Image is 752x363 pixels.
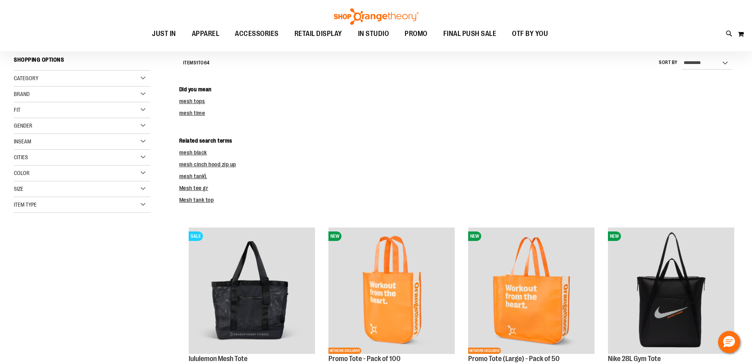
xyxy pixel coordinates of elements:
[468,348,501,354] span: NETWORK EXCLUSIVE
[196,60,198,66] span: 1
[144,25,184,43] a: JUST IN
[14,170,30,176] span: Color
[189,231,203,241] span: SALE
[350,25,397,43] a: IN STUDIO
[333,8,420,25] img: Shop Orangetheory
[189,228,315,354] img: Product image for lululemon Mesh Tote
[328,228,455,354] img: Promo Tote - Pack of 100
[328,355,401,363] a: Promo Tote - Pack of 100
[179,185,208,191] a: Mesh tee gr
[204,60,210,66] span: 64
[294,25,342,43] span: RETAIL DISPLAY
[435,25,504,43] a: FINAL PUSH SALE
[328,228,455,355] a: Promo Tote - Pack of 100NEWNETWORK EXCLUSIVE
[608,355,661,363] a: Nike 28L Gym Tote
[14,201,37,208] span: Item Type
[405,25,428,43] span: PROMO
[179,149,207,156] a: mesh black
[14,75,38,81] span: Category
[468,355,560,363] a: Promo Tote (Large) - Pack of 50
[14,122,32,129] span: Gender
[608,231,621,241] span: NEW
[14,186,23,192] span: Size
[328,348,361,354] span: NETWORK EXCLUSIVE
[235,25,279,43] span: ACCESSORIES
[328,231,341,241] span: NEW
[468,228,594,354] img: Promo Tote (Large) - Pack of 50
[287,25,350,43] a: RETAIL DISPLAY
[189,355,248,363] a: lululemon Mesh Tote
[659,59,678,66] label: Sort By
[179,85,738,93] dt: Did you mean
[14,91,30,97] span: Brand
[443,25,497,43] span: FINAL PUSH SALE
[14,53,150,71] strong: Shopping Options
[152,25,176,43] span: JUST IN
[512,25,548,43] span: OTF BY YOU
[179,110,205,116] a: mesh time
[14,154,28,160] span: Cities
[179,197,214,203] a: Mesh tank top
[14,107,21,113] span: Fit
[358,25,389,43] span: IN STUDIO
[397,25,435,43] a: PROMO
[718,331,740,353] button: Hello, have a question? Let’s chat.
[608,228,734,354] img: Nike 28L Gym Tote
[183,57,210,69] h2: Items to
[227,25,287,43] a: ACCESSORIES
[608,228,734,355] a: Nike 28L Gym ToteNEW
[179,98,205,104] a: mesh tops
[468,228,594,355] a: Promo Tote (Large) - Pack of 50NEWNETWORK EXCLUSIVE
[179,137,738,145] dt: Related search terms
[189,228,315,355] a: Product image for lululemon Mesh ToteSALE
[192,25,219,43] span: APPAREL
[184,25,227,43] a: APPAREL
[14,138,31,145] span: Inseam
[504,25,556,43] a: OTF BY YOU
[468,231,481,241] span: NEW
[179,161,236,167] a: mesh cinch hood zip up
[179,173,207,179] a: mesh tank\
